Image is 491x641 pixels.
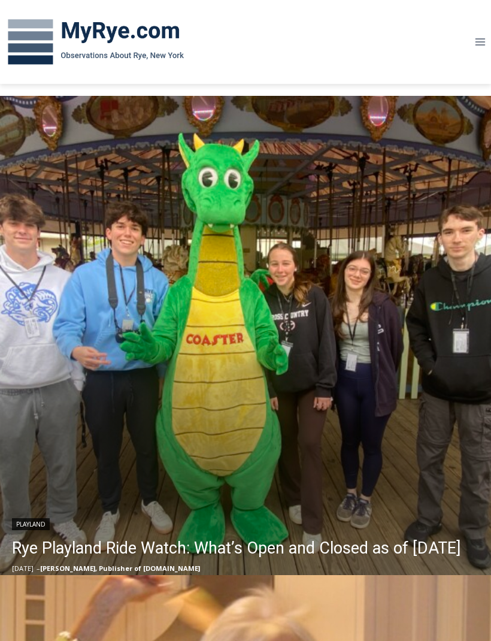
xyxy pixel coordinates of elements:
button: Open menu [469,32,491,51]
a: [PERSON_NAME], Publisher of [DOMAIN_NAME] [40,564,200,573]
time: [DATE] [12,564,34,573]
a: Rye Playland Ride Watch: What’s Open and Closed as of [DATE] [12,536,460,560]
a: Playland [12,518,50,530]
span: – [37,564,40,573]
